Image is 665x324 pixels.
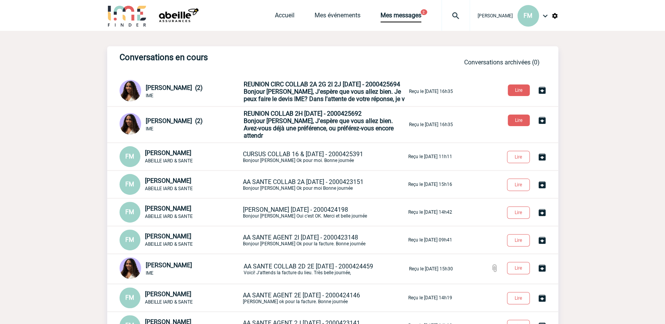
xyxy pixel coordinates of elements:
a: FM [PERSON_NAME] ABEILLE IARD & SANTE AA SANTE AGENT 2I [DATE] - 2000423148Bonjour [PERSON_NAME] ... [120,236,452,243]
span: [PERSON_NAME] [478,13,513,19]
p: Voici! J'attends la facture du lieu. Très belle journée, [244,263,407,275]
div: Conversation privée : Client - Agence [120,202,241,223]
span: [PERSON_NAME] [DATE] - 2000424198 [243,206,348,213]
span: REUNION COLLAB 2H [DATE] - 2000425692 [244,110,362,117]
span: IME [146,270,153,276]
p: Reçu le [DATE] 15h16 [408,182,452,187]
img: Archiver la conversation [537,116,547,125]
span: AA SANTE AGENT 2I [DATE] - 2000423148 [243,234,358,241]
img: Archiver la conversation [537,294,547,303]
span: FM [125,181,134,188]
button: Lire [507,292,530,304]
a: FM [PERSON_NAME] ABEILLE IARD & SANTE CURSUS COLLAB 16 & [DATE] - 2000425391Bonjour [PERSON_NAME]... [120,152,452,160]
span: ABEILLE IARD & SANTE [145,299,193,305]
span: [PERSON_NAME] (2) [146,84,203,91]
p: Bonjour [PERSON_NAME] Ok pour la facture. Bonne journée [243,234,407,246]
a: Lire [501,236,537,243]
a: [PERSON_NAME] (2) IME REUNION CIRC COLLAB 2A 2G 2I 2J [DATE] - 2000425694Bonjour [PERSON_NAME], J... [120,87,453,94]
button: Lire [507,179,530,191]
a: FM [PERSON_NAME] ABEILLE IARD & SANTE [PERSON_NAME] [DATE] - 2000424198Bonjour [PERSON_NAME] Oui ... [120,208,452,215]
button: Lire [508,84,530,96]
span: [PERSON_NAME] [145,149,191,157]
a: Mes événements [315,12,360,22]
h3: Conversations en cours [120,52,351,62]
span: IME [146,93,153,98]
img: Archiver la conversation [537,180,547,189]
button: Lire [507,206,530,219]
p: Reçu le [DATE] 16h35 [409,122,453,127]
div: Conversation privée : Client - Agence [120,287,241,308]
p: Reçu le [DATE] 11h11 [408,154,452,159]
div: Conversation privée : Client - Agence [120,113,242,136]
p: Bonjour [PERSON_NAME] Ok pour moi. Bonne journée [243,150,407,163]
a: FM [PERSON_NAME] ABEILLE IARD & SANTE AA SANTE AGENT 2E [DATE] - 2000424146[PERSON_NAME] ok pour ... [120,294,452,301]
img: Archiver la conversation [537,236,547,245]
img: IME-Finder [107,5,147,27]
p: Reçu le [DATE] 14h19 [408,295,452,300]
p: Reçu le [DATE] 14h42 [408,209,452,215]
p: Bonjour [PERSON_NAME] Oui c'est OK. Merci et belle journée [243,206,407,219]
span: AA SANTE COLLAB 2D 2E [DATE] - 2000424459 [244,263,373,270]
span: REUNION CIRC COLLAB 2A 2G 2I 2J [DATE] - 2000425694 [244,81,400,88]
span: Bonjour [PERSON_NAME], J'espère que vous allez bien. Avez-vous déjà une préférence, ou préférez-v... [244,117,394,139]
span: AA SANTE COLLAB 2A [DATE] - 2000423151 [243,178,364,186]
a: Lire [501,153,537,160]
button: Lire [507,262,530,274]
a: Conversations archivées (0) [464,59,540,66]
span: [PERSON_NAME] [145,233,191,240]
span: FM [125,236,134,243]
p: Bonjour [PERSON_NAME] Ok pour moi Bonne journée [243,178,407,191]
a: Lire [501,181,537,188]
span: FM [125,153,134,160]
a: Lire [501,208,537,216]
span: ABEILLE IARD & SANTE [145,186,193,191]
button: Lire [507,151,530,163]
span: ABEILLE IARD & SANTE [145,214,193,219]
div: Conversation privée : Client - Agence [120,146,241,167]
a: Lire [502,86,537,93]
span: [PERSON_NAME] (2) [146,117,203,125]
span: [PERSON_NAME] [146,262,192,269]
p: Reçu le [DATE] 15h30 [409,266,453,272]
a: Lire [501,294,537,301]
a: Lire [501,264,537,271]
button: Lire [507,234,530,246]
img: 131234-0.jpg [120,113,141,135]
span: ABEILLE IARD & SANTE [145,158,193,164]
span: FM [125,208,134,216]
span: Bonjour [PERSON_NAME], J'espère que vous allez bien. Je peux faire le devis IME? Dans l'attente d... [244,88,405,103]
p: [PERSON_NAME] ok pour la facture. Bonne journée [243,292,407,304]
a: Mes messages [380,12,421,22]
button: Lire [508,115,530,126]
button: 2 [421,9,427,15]
p: Reçu le [DATE] 16h35 [409,89,453,94]
div: Conversation privée : Client - Agence [120,257,242,280]
img: Archiver la conversation [537,152,547,162]
span: ABEILLE IARD & SANTE [145,241,193,247]
span: FM [524,12,532,19]
span: [PERSON_NAME] [145,205,191,212]
span: CURSUS COLLAB 16 & [DATE] - 2000425391 [243,150,363,158]
span: [PERSON_NAME] [145,290,191,298]
img: Archiver la conversation [537,263,547,273]
a: Accueil [275,12,295,22]
img: Archiver la conversation [537,208,547,217]
a: [PERSON_NAME] IME AA SANTE COLLAB 2D 2E [DATE] - 2000424459Voici! J'attends la facture du lieu. T... [120,265,453,272]
img: Archiver la conversation [537,86,547,95]
a: [PERSON_NAME] (2) IME REUNION COLLAB 2H [DATE] - 2000425692Bonjour [PERSON_NAME], J'espère que vo... [120,120,453,128]
span: [PERSON_NAME] [145,177,191,184]
span: IME [146,126,153,132]
img: 131234-0.jpg [120,80,141,101]
div: Conversation privée : Client - Agence [120,80,242,103]
a: FM [PERSON_NAME] ABEILLE IARD & SANTE AA SANTE COLLAB 2A [DATE] - 2000423151Bonjour [PERSON_NAME]... [120,180,452,187]
div: Conversation privée : Client - Agence [120,174,241,195]
span: FM [125,294,134,301]
img: 131234-0.jpg [120,257,141,279]
p: Reçu le [DATE] 09h41 [408,237,452,243]
div: Conversation privée : Client - Agence [120,229,241,250]
span: AA SANTE AGENT 2E [DATE] - 2000424146 [243,292,360,299]
a: Lire [502,116,537,123]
